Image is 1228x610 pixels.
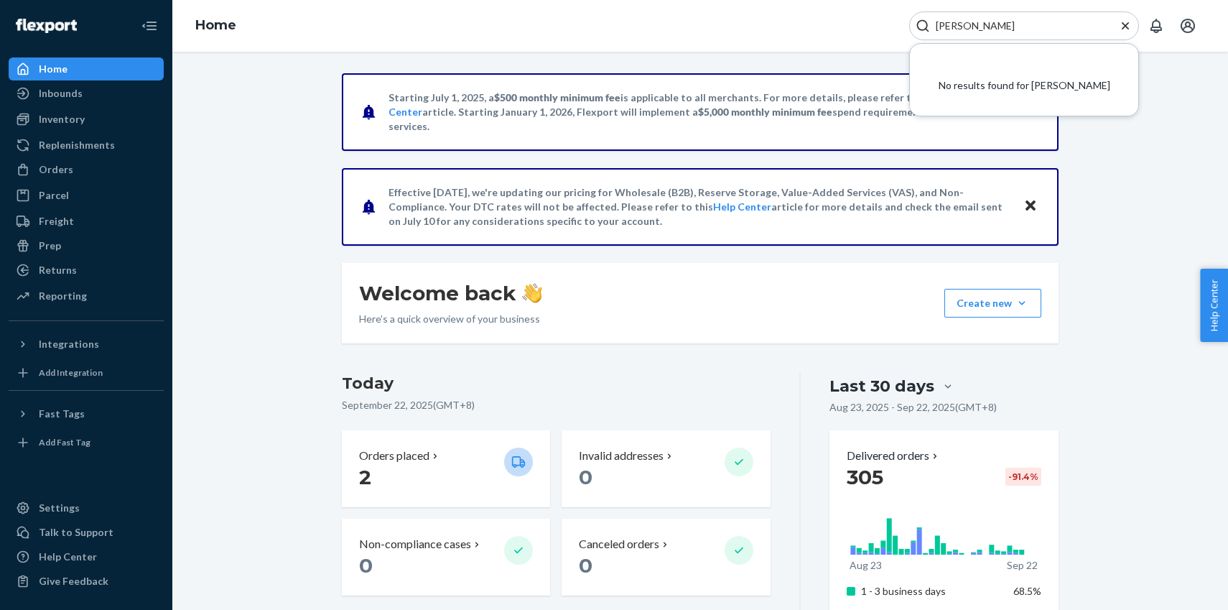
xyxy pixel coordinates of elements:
div: Freight [39,214,74,228]
button: Close [1021,196,1040,217]
p: Canceled orders [579,536,659,553]
a: Settings [9,496,164,519]
button: Open notifications [1142,11,1171,40]
p: Effective [DATE], we're updating our pricing for Wholesale (B2B), Reserve Storage, Value-Added Se... [389,185,1010,228]
a: Help Center [9,545,164,568]
span: 305 [847,465,883,489]
div: Add Fast Tag [39,436,90,448]
span: 0 [579,465,592,489]
button: Delivered orders [847,448,941,464]
a: Prep [9,234,164,257]
div: Help Center [39,550,97,564]
button: Orders placed 2 [342,430,550,507]
a: Add Fast Tag [9,431,164,454]
span: $500 monthly minimum fee [494,91,620,103]
div: Inbounds [39,86,83,101]
button: Give Feedback [9,570,164,593]
a: Returns [9,259,164,282]
h1: Welcome back [359,280,542,306]
div: Talk to Support [39,525,113,540]
div: Parcel [39,188,69,203]
div: No results found for [PERSON_NAME] [910,55,1138,116]
button: Open account menu [1173,11,1202,40]
svg: Search Icon [916,19,930,33]
h3: Today [342,372,771,395]
a: Replenishments [9,134,164,157]
div: Inventory [39,112,85,126]
span: 2 [359,465,371,489]
div: Reporting [39,289,87,303]
img: hand-wave emoji [522,283,542,303]
button: Help Center [1200,269,1228,342]
p: Sep 22 [1007,558,1038,573]
div: Give Feedback [39,574,108,588]
button: Canceled orders 0 [562,519,770,596]
button: Close Navigation [135,11,164,40]
div: -91.4 % [1005,468,1041,486]
a: Add Integration [9,361,164,384]
img: Flexport logo [16,19,77,33]
p: Aug 23, 2025 - Sep 22, 2025 ( GMT+8 ) [829,400,997,415]
div: Orders [39,162,73,177]
p: Starting July 1, 2025, a is applicable to all merchants. For more details, please refer to this a... [389,91,1010,134]
p: Invalid addresses [579,448,664,464]
button: Fast Tags [9,402,164,425]
button: Non-compliance cases 0 [342,519,550,596]
a: Orders [9,158,164,181]
div: Returns [39,263,77,277]
div: Settings [39,501,80,515]
button: Close Search [1118,19,1132,34]
div: Replenishments [39,138,115,152]
span: 0 [579,553,592,578]
ol: breadcrumbs [184,5,248,47]
p: Aug 23 [850,558,882,573]
a: Home [9,57,164,80]
button: Integrations [9,333,164,356]
button: Create new [944,289,1041,318]
a: Help Center [713,200,771,213]
span: $5,000 monthly minimum fee [698,106,832,118]
p: September 22, 2025 ( GMT+8 ) [342,398,771,412]
div: Add Integration [39,366,103,379]
div: Fast Tags [39,407,85,421]
a: Inventory [9,108,164,131]
p: Here’s a quick overview of your business [359,312,542,326]
a: Reporting [9,285,164,308]
input: Search Input [930,19,1107,33]
p: Non-compliance cases [359,536,471,553]
a: Parcel [9,184,164,207]
a: Home [195,17,236,33]
p: 1 - 3 business days [861,584,1003,599]
div: Home [39,62,68,76]
span: 68.5% [1013,585,1041,597]
span: 0 [359,553,373,578]
div: Prep [39,239,61,253]
a: Talk to Support [9,521,164,544]
div: Last 30 days [829,375,934,397]
a: Freight [9,210,164,233]
a: Inbounds [9,82,164,105]
button: Invalid addresses 0 [562,430,770,507]
div: Integrations [39,337,99,351]
p: Orders placed [359,448,429,464]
